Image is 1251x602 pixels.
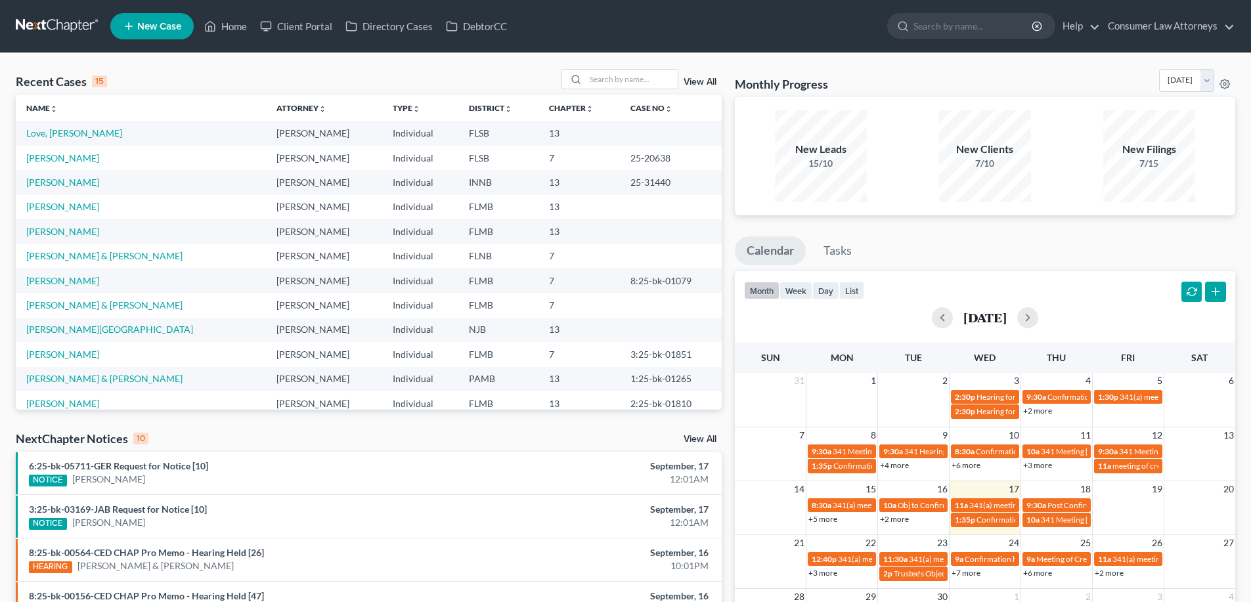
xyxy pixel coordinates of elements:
[458,170,538,194] td: INNB
[620,146,722,170] td: 25-20638
[549,103,594,113] a: Chapterunfold_more
[393,103,420,113] a: Typeunfold_more
[880,514,909,524] a: +2 more
[977,406,1149,416] span: Hearing for [PERSON_NAME] & [PERSON_NAME]
[586,70,678,89] input: Search by name...
[779,282,812,299] button: week
[29,518,67,530] div: NOTICE
[1007,535,1021,551] span: 24
[458,342,538,366] td: FLMB
[1103,157,1195,170] div: 7/15
[538,121,620,145] td: 13
[133,433,148,444] div: 10
[1023,460,1052,470] a: +3 more
[812,282,839,299] button: day
[92,75,107,87] div: 15
[439,14,514,38] a: DebtorCC
[905,352,922,363] span: Tue
[266,367,382,391] td: [PERSON_NAME]
[26,299,183,311] a: [PERSON_NAME] & [PERSON_NAME]
[29,561,72,573] div: HEARING
[318,105,326,113] i: unfold_more
[1151,427,1164,443] span: 12
[965,554,1200,564] span: Confirmation hearing for [DEMOGRAPHIC_DATA][PERSON_NAME]
[894,569,1022,578] span: Trustee's Objection [PERSON_NAME]
[491,503,709,516] div: September, 17
[941,373,949,389] span: 2
[50,105,58,113] i: unfold_more
[29,475,67,486] div: NOTICE
[266,146,382,170] td: [PERSON_NAME]
[1112,554,1239,564] span: 341(a) meeting for [PERSON_NAME]
[1026,500,1046,510] span: 9:30a
[838,554,1006,564] span: 341(a) meeting of creditors for [PERSON_NAME]
[382,318,459,342] td: Individual
[620,391,722,416] td: 2:25-bk-01810
[198,14,253,38] a: Home
[29,460,208,471] a: 6:25-bk-05711-GER Request for Notice [10]
[1007,481,1021,497] span: 17
[1079,535,1092,551] span: 25
[913,14,1034,38] input: Search by name...
[620,269,722,293] td: 8:25-bk-01079
[538,195,620,219] td: 13
[26,275,99,286] a: [PERSON_NAME]
[16,74,107,89] div: Recent Cases
[831,352,854,363] span: Mon
[538,367,620,391] td: 13
[955,406,975,416] span: 2:30p
[1047,392,1186,402] span: Confirmation Hearing [PERSON_NAME]
[26,324,193,335] a: [PERSON_NAME][GEOGRAPHIC_DATA]
[458,269,538,293] td: FLMB
[1023,406,1052,416] a: +2 more
[869,427,877,443] span: 8
[941,427,949,443] span: 9
[883,569,892,578] span: 2p
[936,535,949,551] span: 23
[630,103,672,113] a: Case Nounfold_more
[976,446,1114,456] span: Confirmation Hearing [PERSON_NAME]
[1079,481,1092,497] span: 18
[538,293,620,317] td: 7
[735,76,828,92] h3: Monthly Progress
[904,446,1105,456] span: 341 Hearing for [PERSON_NAME], [GEOGRAPHIC_DATA]
[952,460,980,470] a: +6 more
[491,460,709,473] div: September, 17
[538,170,620,194] td: 13
[883,446,903,456] span: 9:30a
[939,142,1031,157] div: New Clients
[793,535,806,551] span: 21
[1056,14,1100,38] a: Help
[26,152,99,163] a: [PERSON_NAME]
[586,105,594,113] i: unfold_more
[793,373,806,389] span: 31
[491,559,709,572] div: 10:01PM
[458,219,538,244] td: FLMB
[382,391,459,416] td: Individual
[382,195,459,219] td: Individual
[29,504,207,515] a: 3:25-bk-03169-JAB Request for Notice [10]
[977,515,1127,525] span: Confirmation Hearing for [PERSON_NAME]
[864,535,877,551] span: 22
[382,121,459,145] td: Individual
[620,342,722,366] td: 3:25-bk-01851
[266,391,382,416] td: [PERSON_NAME]
[869,373,877,389] span: 1
[469,103,512,113] a: Districtunfold_more
[1151,481,1164,497] span: 19
[1047,352,1066,363] span: Thu
[382,146,459,170] td: Individual
[16,431,148,446] div: NextChapter Notices
[775,142,867,157] div: New Leads
[839,282,864,299] button: list
[1036,554,1182,564] span: Meeting of Creditors for [PERSON_NAME]
[1156,373,1164,389] span: 5
[1041,515,1147,525] span: 341 Meeting [PERSON_NAME]
[382,269,459,293] td: Individual
[538,219,620,244] td: 13
[266,170,382,194] td: [PERSON_NAME]
[26,177,99,188] a: [PERSON_NAME]
[977,392,1149,402] span: Hearing for [PERSON_NAME] & [PERSON_NAME]
[458,244,538,268] td: FLNB
[382,342,459,366] td: Individual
